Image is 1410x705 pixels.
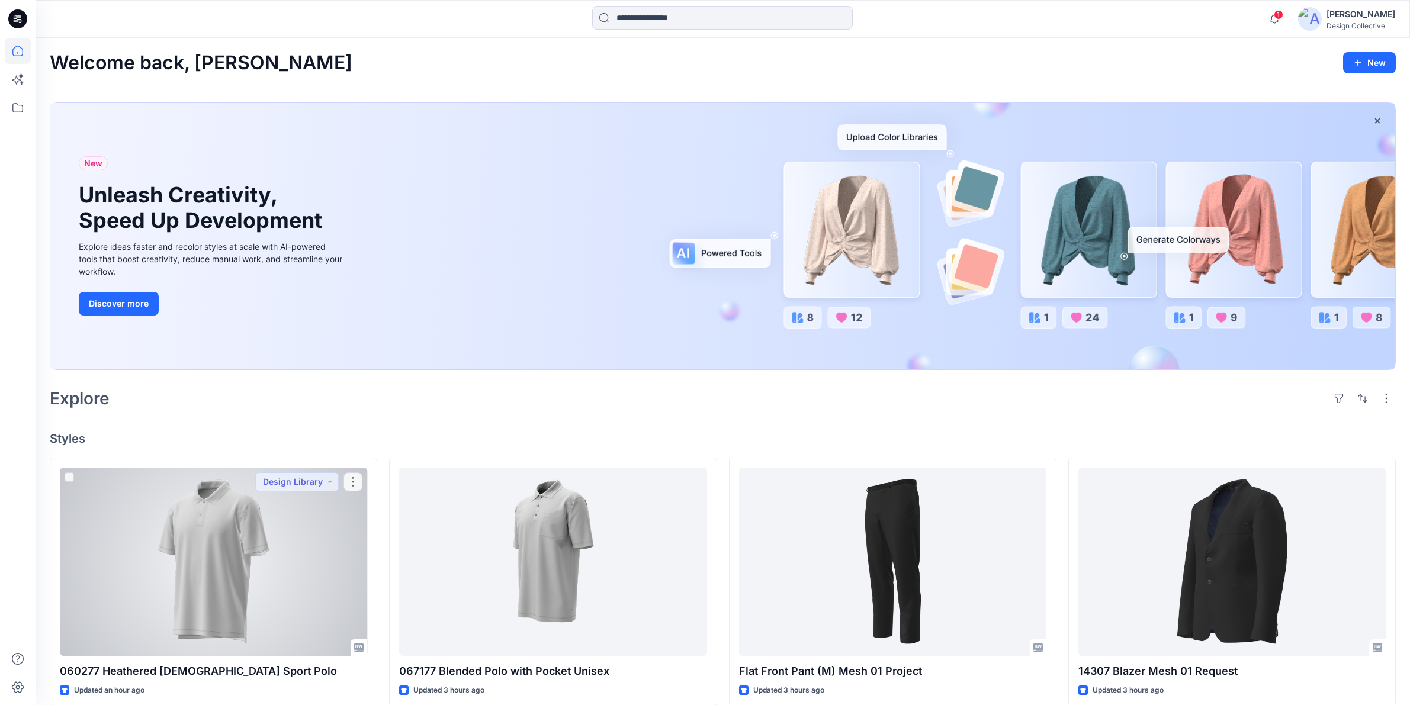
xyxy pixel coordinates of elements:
[60,663,367,680] p: 060277 Heathered [DEMOGRAPHIC_DATA] Sport Polo
[413,684,484,697] p: Updated 3 hours ago
[79,292,159,316] button: Discover more
[84,156,102,170] span: New
[399,663,706,680] p: 067177 Blended Polo with Pocket Unisex
[739,468,1046,656] a: Flat Front Pant (M) Mesh 01 Project
[50,389,110,408] h2: Explore
[50,432,1396,446] h4: Styles
[1327,21,1395,30] div: Design Collective
[1343,52,1396,73] button: New
[753,684,824,697] p: Updated 3 hours ago
[1078,663,1386,680] p: 14307 Blazer Mesh 01 Request
[399,468,706,656] a: 067177 Blended Polo with Pocket Unisex
[79,182,327,233] h1: Unleash Creativity, Speed Up Development
[1298,7,1322,31] img: avatar
[1093,684,1164,697] p: Updated 3 hours ago
[79,240,345,278] div: Explore ideas faster and recolor styles at scale with AI-powered tools that boost creativity, red...
[60,468,367,656] a: 060277 Heathered Male Sport Polo
[50,52,352,74] h2: Welcome back, [PERSON_NAME]
[739,663,1046,680] p: Flat Front Pant (M) Mesh 01 Project
[1327,7,1395,21] div: [PERSON_NAME]
[1274,10,1283,20] span: 1
[74,684,144,697] p: Updated an hour ago
[79,292,345,316] a: Discover more
[1078,468,1386,656] a: 14307 Blazer Mesh 01 Request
